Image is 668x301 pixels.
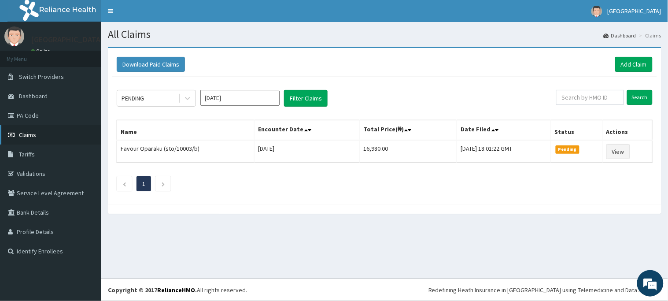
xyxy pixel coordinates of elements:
[108,286,197,294] strong: Copyright © 2017 .
[457,140,551,163] td: [DATE] 18:01:22 GMT
[19,92,48,100] span: Dashboard
[31,36,103,44] p: [GEOGRAPHIC_DATA]
[606,144,630,159] a: View
[255,140,360,163] td: [DATE]
[117,120,255,141] th: Name
[359,120,457,141] th: Total Price(₦)
[101,279,668,301] footer: All rights reserved.
[608,7,661,15] span: [GEOGRAPHIC_DATA]
[551,120,602,141] th: Status
[157,286,195,294] a: RelianceHMO
[200,90,280,106] input: Select Month and Year
[615,57,653,72] a: Add Claim
[556,145,580,153] span: Pending
[556,90,624,105] input: Search by HMO ID
[122,94,144,103] div: PENDING
[19,131,36,139] span: Claims
[117,140,255,163] td: Favour Oparaku (sto/10003/b)
[637,32,661,39] li: Claims
[4,26,24,46] img: User Image
[284,90,328,107] button: Filter Claims
[428,286,661,294] div: Redefining Heath Insurance in [GEOGRAPHIC_DATA] using Telemedicine and Data Science!
[117,57,185,72] button: Download Paid Claims
[359,140,457,163] td: 16,980.00
[122,180,126,188] a: Previous page
[591,6,602,17] img: User Image
[602,120,652,141] th: Actions
[142,180,145,188] a: Page 1 is your current page
[161,180,165,188] a: Next page
[627,90,653,105] input: Search
[108,29,661,40] h1: All Claims
[19,150,35,158] span: Tariffs
[31,48,52,54] a: Online
[255,120,360,141] th: Encounter Date
[604,32,636,39] a: Dashboard
[457,120,551,141] th: Date Filed
[19,73,64,81] span: Switch Providers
